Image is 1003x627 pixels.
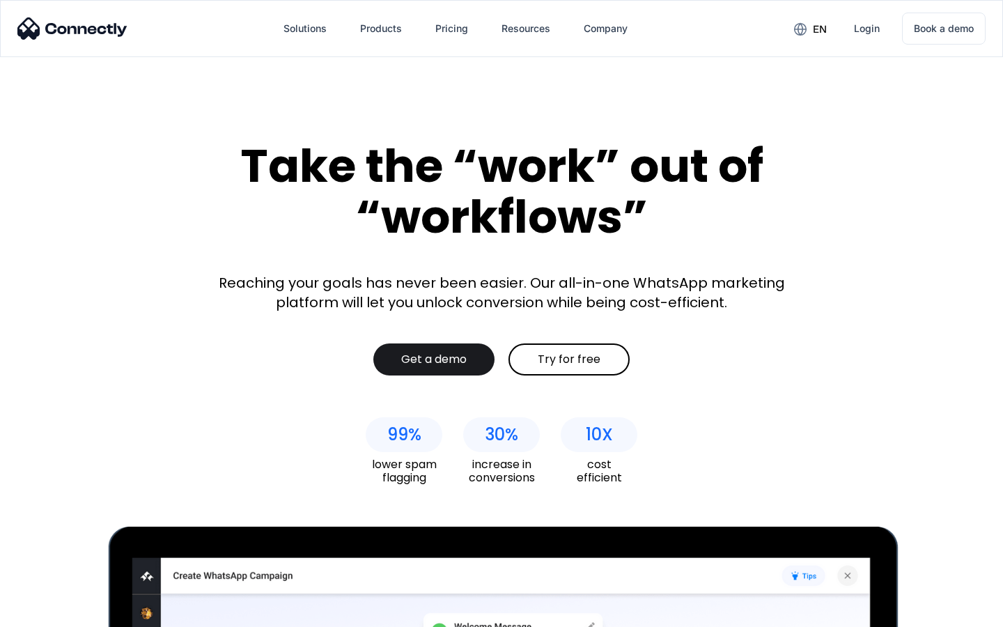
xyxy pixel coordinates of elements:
[283,19,327,38] div: Solutions
[424,12,479,45] a: Pricing
[272,12,338,45] div: Solutions
[843,12,891,45] a: Login
[561,458,637,484] div: cost efficient
[435,19,468,38] div: Pricing
[463,458,540,484] div: increase in conversions
[508,343,630,376] a: Try for free
[387,425,421,444] div: 99%
[538,353,600,366] div: Try for free
[501,19,550,38] div: Resources
[485,425,518,444] div: 30%
[854,19,880,38] div: Login
[349,12,413,45] div: Products
[902,13,986,45] a: Book a demo
[586,425,613,444] div: 10X
[28,603,84,622] ul: Language list
[783,18,837,39] div: en
[401,353,467,366] div: Get a demo
[366,458,442,484] div: lower spam flagging
[17,17,127,40] img: Connectly Logo
[813,20,827,39] div: en
[490,12,561,45] div: Resources
[360,19,402,38] div: Products
[373,343,495,376] a: Get a demo
[573,12,639,45] div: Company
[584,19,628,38] div: Company
[188,141,815,242] div: Take the “work” out of “workflows”
[14,603,84,622] aside: Language selected: English
[209,273,794,312] div: Reaching your goals has never been easier. Our all-in-one WhatsApp marketing platform will let yo...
